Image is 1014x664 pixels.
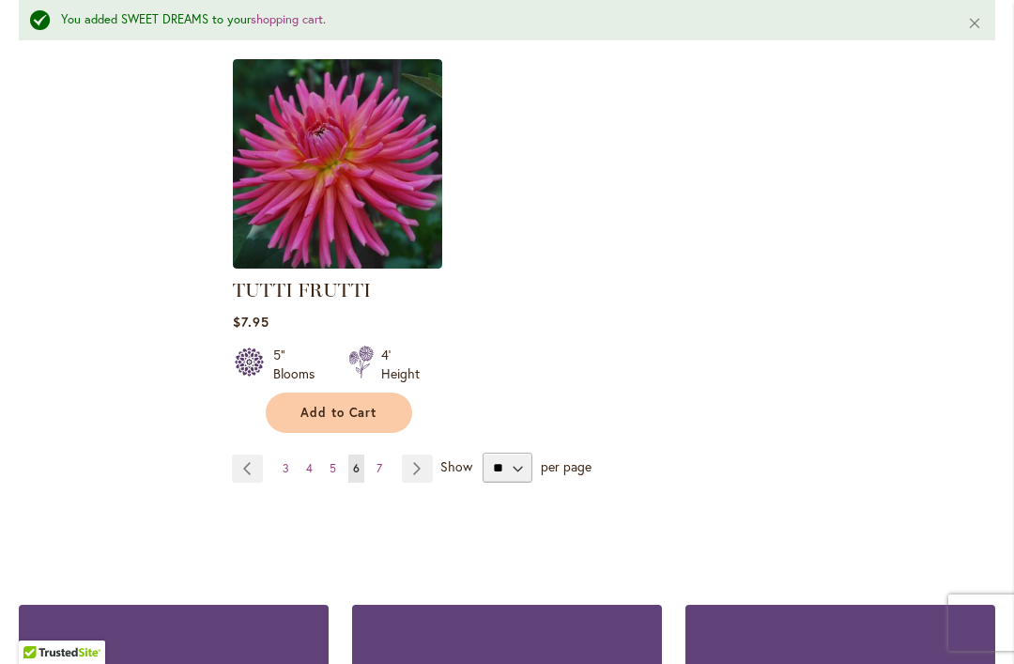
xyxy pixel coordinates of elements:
div: You added SWEET DREAMS to your . [61,11,939,29]
button: Add to Cart [266,393,412,433]
a: 3 [278,455,294,483]
div: 4' Height [381,346,420,383]
a: TUTTI FRUTTI [233,279,371,301]
span: 5 [330,461,336,475]
span: Add to Cart [300,405,377,421]
span: 3 [283,461,289,475]
span: $7.95 [233,313,269,331]
a: TUTTI FRUTTI [233,255,442,272]
span: 4 [306,461,313,475]
span: 6 [353,461,360,475]
a: shopping cart [251,11,323,27]
a: 4 [301,455,317,483]
span: Show [440,457,472,475]
a: 7 [372,455,387,483]
span: 7 [376,461,382,475]
iframe: Launch Accessibility Center [14,597,67,650]
a: 5 [325,455,341,483]
div: 5" Blooms [273,346,326,383]
img: TUTTI FRUTTI [233,59,442,269]
span: per page [541,457,591,475]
